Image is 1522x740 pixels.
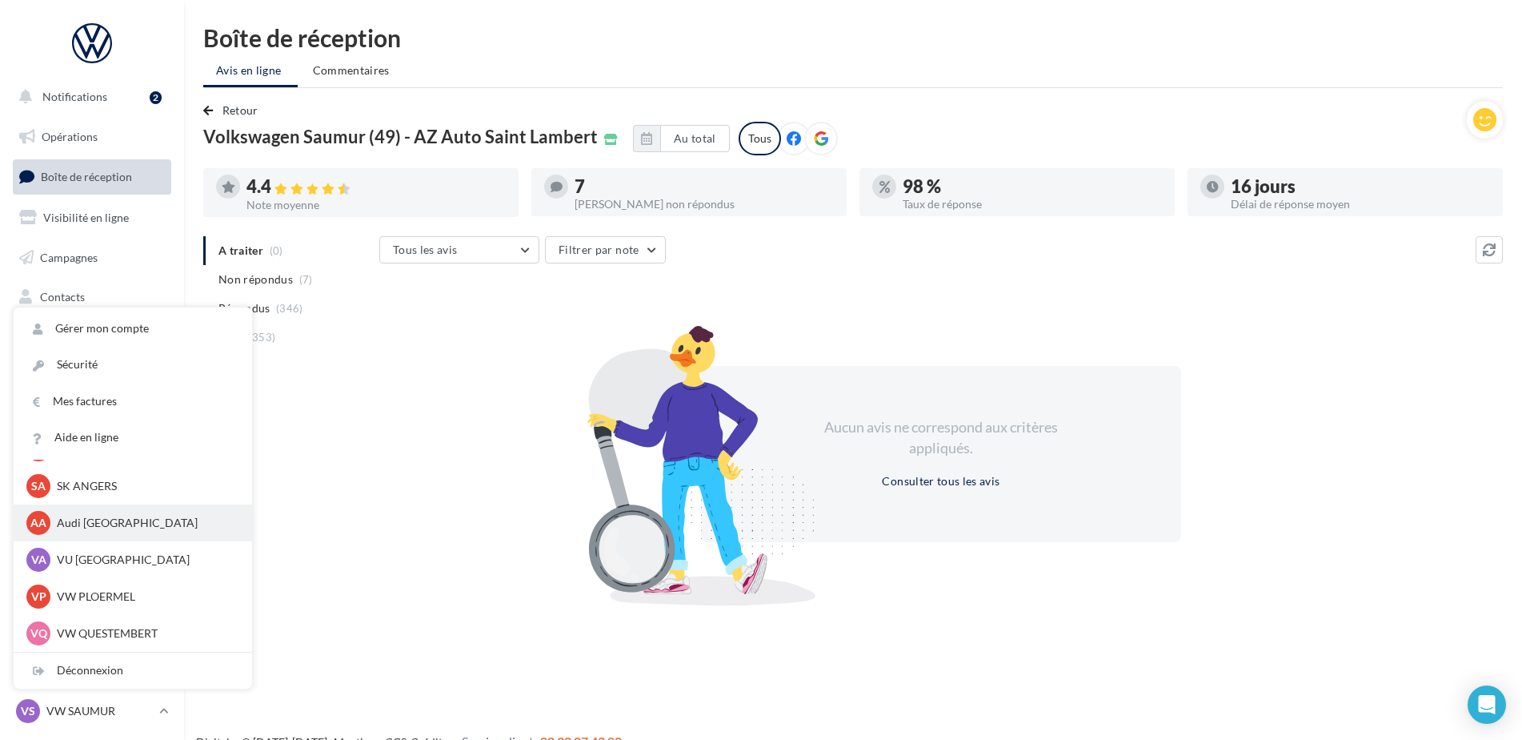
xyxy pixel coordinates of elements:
div: Tous [739,122,781,155]
a: Boîte de réception [10,159,174,194]
button: Au total [633,125,730,152]
span: AA [30,515,46,531]
a: Mes factures [14,384,252,420]
div: [PERSON_NAME] non répondus [575,199,834,210]
div: Taux de réponse [903,199,1162,210]
button: Filtrer par note [545,236,666,263]
a: Campagnes [10,241,174,275]
span: Notifications [42,90,107,103]
span: Retour [222,103,258,117]
span: SA [31,478,46,494]
div: 98 % [903,178,1162,195]
span: Commentaires [313,63,390,77]
span: (346) [276,302,303,315]
a: Calendrier [10,360,174,394]
p: VW PLOERMEL [57,589,233,605]
span: Campagnes [40,250,98,263]
div: 7 [575,178,834,195]
div: Open Intercom Messenger [1468,686,1506,724]
div: Note moyenne [246,199,506,211]
span: VS [21,703,35,719]
div: 2 [150,91,162,104]
span: Volkswagen Saumur (49) - AZ Auto Saint Lambert [203,128,598,146]
a: Opérations [10,120,174,154]
span: VA [31,552,46,568]
a: VS VW SAUMUR [13,696,171,726]
span: Boîte de réception [41,170,132,183]
p: VW QUESTEMBERT [57,625,233,641]
div: Déconnexion [14,653,252,689]
a: Contacts [10,280,174,314]
a: Aide en ligne [14,420,252,456]
a: Sécurité [14,347,252,383]
span: Répondus [218,300,270,316]
div: Délai de réponse moyen [1231,199,1490,210]
span: (7) [299,273,313,286]
span: Contacts [40,290,85,304]
a: Visibilité en ligne [10,201,174,235]
span: (353) [249,331,276,344]
a: Campagnes DataOnDemand [10,453,174,501]
div: Boîte de réception [203,26,1503,50]
span: VP [31,589,46,605]
span: VQ [30,625,47,641]
button: Retour [203,101,265,120]
p: VW SAUMUR [46,703,153,719]
div: 4.4 [246,178,506,196]
p: Audi [GEOGRAPHIC_DATA] [57,515,233,531]
button: Consulter tous les avis [875,472,1006,491]
button: Notifications 2 [10,80,168,114]
a: Gérer mon compte [14,311,252,347]
div: 16 jours [1231,178,1490,195]
span: Visibilité en ligne [43,211,129,224]
span: Non répondus [218,271,293,288]
span: Opérations [42,130,98,143]
p: VU [GEOGRAPHIC_DATA] [57,552,233,568]
a: PLV et print personnalisable [10,400,174,447]
span: Tous les avis [393,243,458,256]
button: Au total [660,125,730,152]
p: SK ANGERS [57,478,233,494]
div: Aucun avis ne correspond aux critères appliqués. [803,417,1079,458]
a: Médiathèque [10,320,174,354]
button: Tous les avis [379,236,539,263]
